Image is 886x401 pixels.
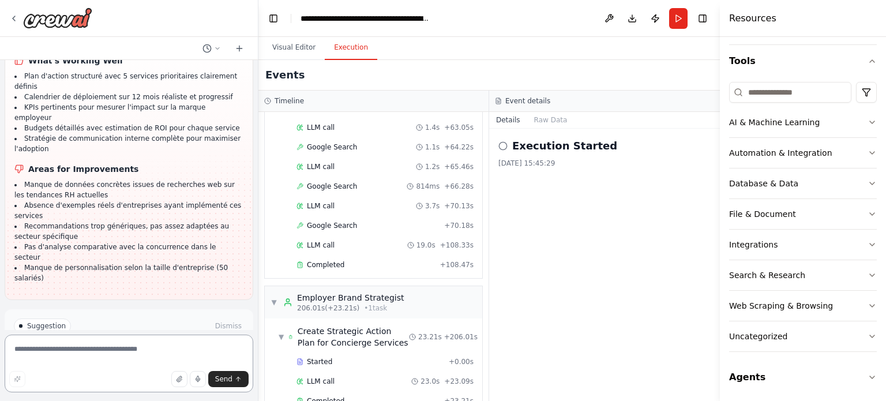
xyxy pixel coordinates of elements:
h2: Execution Started [512,138,617,154]
button: Integrations [729,230,877,260]
span: + 66.28s [444,182,474,191]
div: AI & Machine Learning [729,117,820,128]
button: Switch to previous chat [198,42,226,55]
span: + 23.09s [444,377,474,386]
button: Search & Research [729,260,877,290]
div: Automation & Integration [729,147,832,159]
span: + 0.00s [449,357,474,366]
span: Create Strategic Action Plan for Concierge Services [298,325,409,348]
li: Manque de personnalisation selon la taille d'entreprise (50 salariés) [14,263,243,283]
li: Manque de données concrètes issues de recherches web sur les tendances RH actuelles [14,179,243,200]
span: 19.0s [416,241,436,250]
li: Stratégie de communication interne complète pour maximiser l'adoption [14,133,243,154]
span: + 108.47s [440,260,474,269]
div: Employer Brand Strategist [297,292,404,303]
span: LLM call [307,241,335,250]
h4: Resources [729,12,776,25]
button: Click to speak your automation idea [190,371,206,387]
button: Start a new chat [230,42,249,55]
div: Uncategorized [729,331,787,342]
button: Web Scraping & Browsing [729,291,877,321]
span: LLM call [307,123,335,132]
nav: breadcrumb [301,13,430,24]
div: Web Scraping & Browsing [729,300,833,312]
li: Calendrier de déploiement sur 12 mois réaliste et progressif [14,92,243,102]
button: Improve this prompt [9,371,25,387]
button: Tools [729,45,877,77]
button: Send [208,371,249,387]
span: ▼ [271,298,277,307]
span: Send [215,374,232,384]
span: + 108.33s [440,241,474,250]
button: Automation & Integration [729,138,877,168]
span: 23.21s [418,332,442,342]
li: Pas d'analyse comparative avec la concurrence dans le secteur [14,242,243,263]
span: Suggestion [27,321,66,331]
span: 3.7s [425,201,440,211]
span: + 70.13s [444,201,474,211]
li: Plan d'action structuré avec 5 services prioritaires clairement définis [14,71,243,92]
li: Absence d'exemples réels d'entreprises ayant implémenté ces services [14,200,243,221]
span: • 1 task [364,303,387,313]
span: LLM call [307,201,335,211]
span: Google Search [307,221,357,230]
h1: Areas for Improvements [14,163,243,175]
button: Visual Editor [263,36,325,60]
span: Completed [307,260,344,269]
button: Hide left sidebar [265,10,281,27]
h3: Timeline [275,96,304,106]
button: Hide right sidebar [694,10,711,27]
span: + 70.18s [444,221,474,230]
span: 206.01s (+23.21s) [297,303,359,313]
button: Database & Data [729,168,877,198]
li: KPIs pertinents pour mesurer l'impact sur la marque employeur [14,102,243,123]
span: LLM call [307,377,335,386]
li: Recommandations trop génériques, pas assez adaptées au secteur spécifique [14,221,243,242]
span: + 206.01s [444,332,478,342]
li: Budgets détaillés avec estimation de ROI pour chaque service [14,123,243,133]
span: ▼ [279,332,284,342]
span: + 64.22s [444,143,474,152]
span: + 63.05s [444,123,474,132]
button: File & Document [729,199,877,229]
div: Search & Research [729,269,805,281]
img: Logo [23,8,92,28]
button: Dismiss [213,320,244,332]
h2: Events [265,67,305,83]
button: Raw Data [527,112,575,128]
div: Integrations [729,239,778,250]
button: Agents [729,361,877,393]
span: + 65.46s [444,162,474,171]
h1: What's Working Well [14,55,243,66]
span: 1.4s [425,123,440,132]
div: File & Document [729,208,796,220]
button: AI & Machine Learning [729,107,877,137]
button: Execution [325,36,377,60]
span: LLM call [307,162,335,171]
div: [DATE] 15:45:29 [498,159,711,168]
button: Uncategorized [729,321,877,351]
span: 814ms [416,182,440,191]
h3: Event details [505,96,550,106]
span: Google Search [307,143,357,152]
span: 23.0s [421,377,440,386]
span: Google Search [307,182,357,191]
div: Tools [729,77,877,361]
span: Started [307,357,332,366]
button: Details [489,112,527,128]
div: Database & Data [729,178,798,189]
button: Upload files [171,371,187,387]
span: 1.1s [425,143,440,152]
span: 1.2s [425,162,440,171]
